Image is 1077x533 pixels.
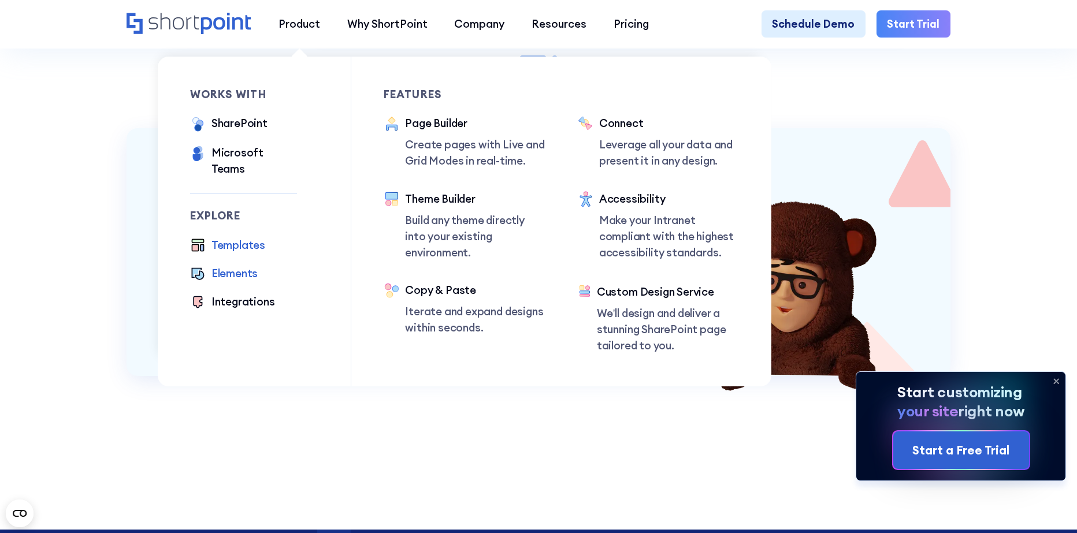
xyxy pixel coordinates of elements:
[518,10,600,38] a: Resources
[278,16,320,32] div: Product
[1019,478,1077,533] iframe: Chat Widget
[211,145,297,177] div: Microsoft Teams
[405,282,545,299] div: Copy & Paste
[578,115,740,169] a: ConnectLeverage all your data and present it in any design.
[127,13,252,36] a: Home
[211,237,265,254] div: Templates
[599,137,739,169] p: Leverage all your data and present it in any design.
[762,10,866,38] a: Schedule Demo
[532,16,586,32] div: Resources
[211,115,268,132] div: SharePoint
[384,89,545,100] div: Features
[441,10,518,38] a: Company
[384,115,545,169] a: Page BuilderCreate pages with Live and Grid Modes in real-time.
[384,191,545,261] a: Theme BuilderBuild any theme directly into your existing environment.
[599,191,739,207] div: Accessibility
[599,213,739,261] p: Make your Intranet compliant with the highest accessibility standards.
[190,266,258,284] a: Elements
[454,16,504,32] div: Company
[334,10,441,38] a: Why ShortPoint
[190,89,297,100] div: works with
[265,10,334,38] a: Product
[597,284,739,300] div: Custom Design Service
[405,304,545,336] p: Iterate and expand designs within seconds.
[211,294,275,310] div: Integrations
[578,191,740,263] a: AccessibilityMake your Intranet compliant with the highest accessibility standards.
[347,16,428,32] div: Why ShortPoint
[6,500,34,527] button: Open CMP widget
[893,431,1029,469] a: Start a Free Trial
[600,10,662,38] a: Pricing
[405,137,545,169] p: Create pages with Live and Grid Modes in real-time.
[405,115,545,132] div: Page Builder
[597,305,739,354] p: We’ll design and deliver a stunning SharePoint page tailored to you.
[877,10,950,38] a: Start Trial
[211,266,258,282] div: Elements
[405,213,545,261] p: Build any theme directly into your existing environment.
[1019,478,1077,533] div: Sohbet Aracı
[405,191,545,207] div: Theme Builder
[190,294,275,312] a: Integrations
[614,16,649,32] div: Pricing
[384,282,545,336] a: Copy & PasteIterate and expand designs within seconds.
[912,441,1009,459] div: Start a Free Trial
[190,237,266,255] a: Templates
[190,210,297,221] div: Explore
[578,284,740,354] a: Custom Design ServiceWe’ll design and deliver a stunning SharePoint page tailored to you.
[190,115,268,134] a: SharePoint
[190,145,297,177] a: Microsoft Teams
[599,115,739,132] div: Connect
